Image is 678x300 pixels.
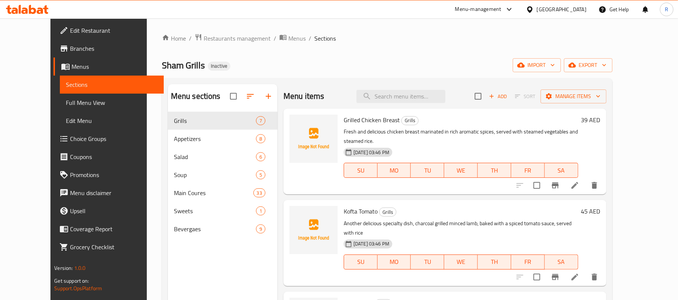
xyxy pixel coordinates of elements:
img: Kofta Tomato [289,206,338,254]
span: SU [347,165,375,176]
div: Salad6 [168,148,277,166]
span: Select all sections [225,88,241,104]
button: TH [478,255,511,270]
h6: 39 AED [581,115,600,125]
a: Edit Restaurant [53,21,164,39]
button: SU [344,255,378,270]
div: items [256,170,265,179]
span: Kofta Tomato [344,206,378,217]
span: Salad [174,152,256,161]
a: Full Menu View [60,94,164,112]
button: TU [411,163,444,178]
button: SU [344,163,378,178]
span: Coupons [70,152,158,161]
span: [DATE] 03:46 PM [350,149,392,156]
button: SA [545,255,578,270]
a: Upsell [53,202,164,220]
div: items [256,224,265,233]
a: Coupons [53,148,164,166]
a: Branches [53,39,164,58]
button: FR [511,255,545,270]
div: Grills [174,116,256,125]
button: FR [511,163,545,178]
span: Add item [486,91,510,102]
span: WE [447,256,475,267]
a: Menus [279,33,306,43]
a: Coverage Report [53,220,164,238]
div: Menu-management [455,5,501,14]
h2: Menu items [283,91,325,102]
span: Menus [288,34,306,43]
button: MO [378,255,411,270]
div: Inactive [208,62,230,71]
span: WE [447,165,475,176]
nav: breadcrumb [162,33,612,43]
div: Main Coures33 [168,184,277,202]
span: Promotions [70,170,158,179]
a: Restaurants management [195,33,271,43]
span: SU [347,256,375,267]
span: Appetizers [174,134,256,143]
button: export [564,58,612,72]
span: SA [548,256,575,267]
span: Upsell [70,206,158,215]
button: WE [444,255,478,270]
span: FR [514,256,542,267]
li: / [189,34,192,43]
span: 9 [256,226,265,233]
span: Soup [174,170,256,179]
span: 1 [256,208,265,215]
span: Coverage Report [70,224,158,233]
span: 1.0.0 [74,263,86,273]
span: Edit Restaurant [70,26,158,35]
a: Promotions [53,166,164,184]
span: Version: [54,263,73,273]
img: Grilled Chicken Breast [289,115,338,163]
span: SA [548,165,575,176]
span: import [519,61,555,70]
div: items [256,134,265,143]
span: Grills [379,208,396,217]
button: delete [585,268,603,286]
a: Home [162,34,186,43]
div: Soup5 [168,166,277,184]
div: Grills7 [168,112,277,130]
span: export [570,61,606,70]
span: Manage items [547,92,600,101]
div: items [256,206,265,215]
a: Support.OpsPlatform [54,283,102,293]
button: Add [486,91,510,102]
span: TU [414,256,441,267]
div: Grills [401,116,419,125]
div: items [256,152,265,161]
button: delete [585,176,603,194]
span: Choice Groups [70,134,158,143]
span: [DATE] 03:46 PM [350,240,392,247]
span: FR [514,165,542,176]
button: TU [411,255,444,270]
span: Inactive [208,63,230,69]
p: Fresh and delicious chicken breast marinated in rich aromatic spices, served with steamed vegetab... [344,127,578,146]
div: Main Coures [174,188,253,197]
span: Sections [314,34,336,43]
span: Add [488,92,508,101]
li: / [309,34,311,43]
a: Sections [60,76,164,94]
span: MO [381,165,408,176]
div: Appetizers8 [168,130,277,148]
span: Bevergaes [174,224,256,233]
span: Select section [470,88,486,104]
span: Edit Menu [66,116,158,125]
span: Restaurants management [204,34,271,43]
h2: Menu sections [171,91,221,102]
span: 5 [256,171,265,179]
span: 6 [256,153,265,161]
button: WE [444,163,478,178]
a: Edit menu item [570,273,579,282]
span: Sections [66,80,158,89]
span: Grocery Checklist [70,242,158,252]
span: TH [481,256,508,267]
button: Branch-specific-item [546,176,564,194]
